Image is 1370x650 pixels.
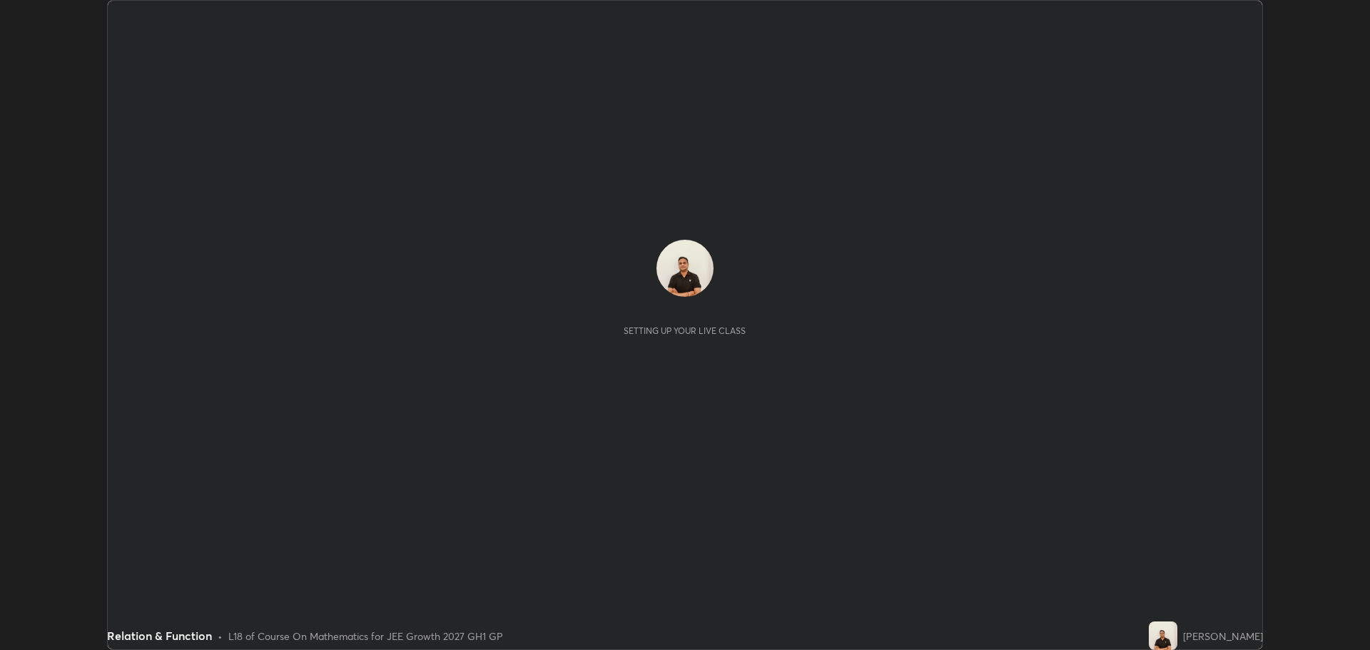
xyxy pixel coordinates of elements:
[656,240,714,297] img: c6c4bda55b2f4167a00ade355d1641a8.jpg
[1149,621,1177,650] img: c6c4bda55b2f4167a00ade355d1641a8.jpg
[228,629,503,644] div: L18 of Course On Mathematics for JEE Growth 2027 GH1 GP
[218,629,223,644] div: •
[107,627,212,644] div: Relation & Function
[624,325,746,336] div: Setting up your live class
[1183,629,1263,644] div: [PERSON_NAME]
